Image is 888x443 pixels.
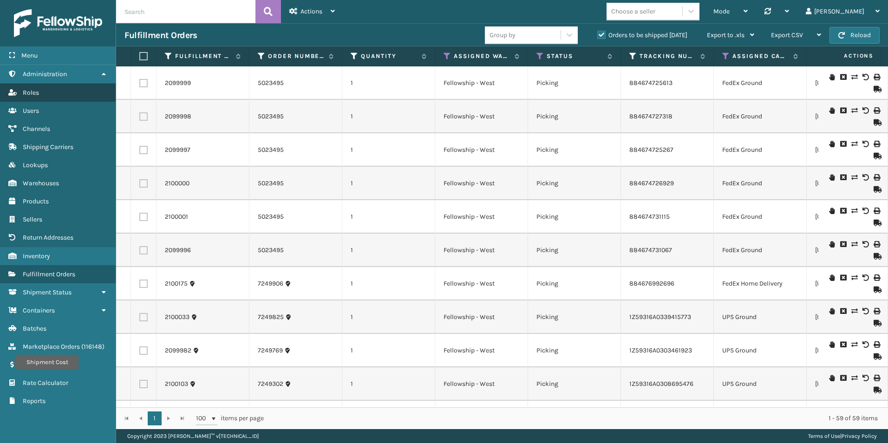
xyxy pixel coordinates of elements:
td: Picking [528,367,621,401]
i: On Hold [829,208,835,214]
i: Print Label [874,241,879,248]
span: ( 116148 ) [81,343,104,351]
a: 884674727318 [629,112,673,120]
td: Fellowship - West [435,133,528,167]
i: Void Label [862,241,868,248]
i: Cancel Fulfillment Order [840,208,846,214]
i: Void Label [862,274,868,281]
td: Fellowship - West [435,401,528,434]
td: Fellowship - West [435,66,528,100]
td: Fellowship - West [435,234,528,267]
span: Shipping Carriers [23,143,73,151]
i: Mark as Shipped [874,320,879,326]
span: Channels [23,125,50,133]
a: 5023495 [258,112,284,121]
i: Change shipping [851,375,857,381]
td: Picking [528,300,621,334]
a: 5023495 [258,179,284,188]
span: Containers [23,306,55,314]
i: Cancel Fulfillment Order [840,308,846,314]
i: Change shipping [851,141,857,147]
i: Change shipping [851,274,857,281]
td: 1 [342,100,435,133]
p: Copyright 2023 [PERSON_NAME]™ v [TECHNICAL_ID] [127,429,259,443]
td: 1 [342,167,435,200]
i: Print Label [874,174,879,181]
td: Picking [528,133,621,167]
a: 2100033 [165,313,189,322]
i: On Hold [829,141,835,147]
span: 100 [196,414,210,423]
td: 1 [342,234,435,267]
span: Marketplace Orders [23,343,80,351]
i: On Hold [829,74,835,80]
span: Users [23,107,39,115]
a: 2100175 [165,279,188,288]
div: | [808,429,877,443]
span: Roles [23,89,39,97]
i: Print Label [874,341,879,348]
a: 1 [148,411,162,425]
i: On Hold [829,375,835,381]
i: Cancel Fulfillment Order [840,274,846,281]
a: 884674725613 [629,79,673,87]
a: 884674731067 [629,246,672,254]
td: 1 [342,200,435,234]
td: Picking [528,401,621,434]
i: On Hold [829,107,835,114]
td: Fellowship - West [435,200,528,234]
a: 2099996 [165,246,191,255]
i: Cancel Fulfillment Order [840,241,846,248]
i: Void Label [862,341,868,348]
span: Shipment Cost [23,361,66,369]
i: Change shipping [851,208,857,214]
i: Change shipping [851,308,857,314]
i: On Hold [829,241,835,248]
i: Void Label [862,74,868,80]
i: Mark as Shipped [874,287,879,293]
i: Mark as Shipped [874,353,879,360]
td: 1 [342,334,435,367]
i: Print Label [874,74,879,80]
a: 7249825 [258,313,284,322]
i: Cancel Fulfillment Order [840,375,846,381]
i: Mark as Shipped [874,119,879,126]
span: Sellers [23,215,42,223]
span: Actions [815,48,879,64]
span: items per page [196,411,264,425]
td: FedEx Ground [714,133,807,167]
i: Void Label [862,308,868,314]
i: Change shipping [851,241,857,248]
i: Print Label [874,308,879,314]
label: Quantity [361,52,417,60]
span: Rate Calculator [23,379,68,387]
i: Void Label [862,208,868,214]
div: 1 - 59 of 59 items [277,414,878,423]
i: Cancel Fulfillment Order [840,341,846,348]
a: 2100001 [165,212,188,221]
button: Reload [829,27,880,44]
label: Tracking Number [640,52,696,60]
span: Lookups [23,161,48,169]
a: Terms of Use [808,433,840,439]
i: On Hold [829,274,835,281]
span: Inventory [23,252,50,260]
h3: Fulfillment Orders [124,30,197,41]
td: 1 [342,267,435,300]
td: Fellowship - West [435,100,528,133]
span: Warehouses [23,179,59,187]
td: Picking [528,167,621,200]
td: Picking [528,66,621,100]
i: Mark as Shipped [874,153,879,159]
a: 7249302 [258,379,283,389]
a: 1Z59316A0339415773 [629,313,691,321]
td: Picking [528,334,621,367]
span: Mode [713,7,730,15]
td: 1 [342,367,435,401]
td: Picking [528,267,621,300]
td: UPS Ground [714,367,807,401]
div: Group by [490,30,516,40]
td: 1 [342,66,435,100]
a: 2100103 [165,379,188,389]
span: Reports [23,397,46,405]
